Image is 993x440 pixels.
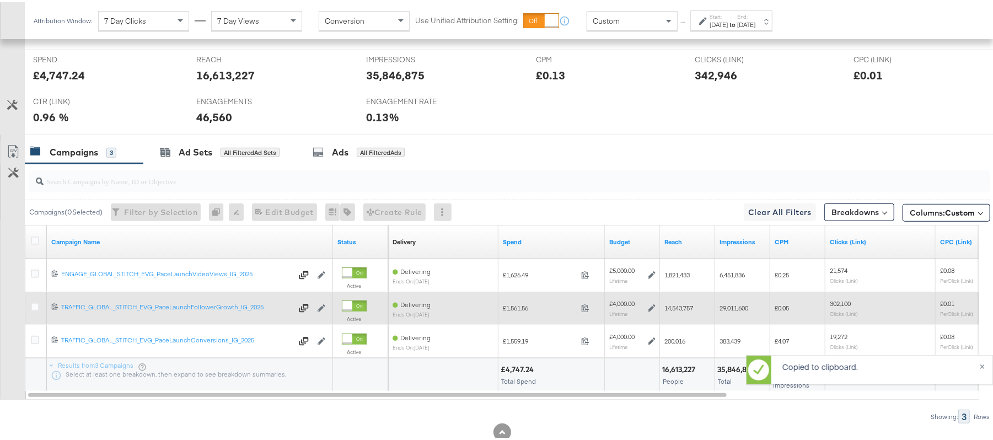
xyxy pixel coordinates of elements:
span: £1,559.19 [503,335,577,343]
sub: Clicks (Link) [830,275,858,282]
span: £4.07 [775,335,789,343]
div: 16,613,227 [662,362,699,373]
span: 7 Day Clicks [104,14,146,24]
label: Active [342,280,367,287]
a: TRAFFIC_GLOBAL_STITCH_EVG_PaceLaunchFollowerGrowth_IG_2025 [61,301,292,312]
span: Custom [945,206,975,216]
div: Ads [332,144,348,157]
div: Rows [973,411,990,418]
div: TRAFFIC_GLOBAL_STITCH_EVG_PaceLaunchFollowerGrowth_IG_2025 [61,301,292,309]
span: £1,561.56 [503,302,577,310]
div: 35,846,875 [717,362,758,373]
sub: Clicks (Link) [830,341,858,348]
span: 19,272 [830,330,847,339]
span: Clear All Filters [748,203,812,217]
span: × [980,357,985,369]
span: £0.08 [940,330,954,339]
sub: Lifetime [609,275,627,282]
span: Total [718,375,732,383]
a: The number of clicks on links appearing on your ad or Page that direct people to your sites off F... [830,235,931,244]
a: The average cost you've paid to have 1,000 impressions of your ad. [775,235,821,244]
div: All Filtered Ad Sets [221,146,280,155]
button: × [972,353,992,373]
span: Columns: [910,205,975,216]
div: £4,747.24 [33,65,85,81]
div: [DATE] [710,18,728,27]
div: Campaigns ( 0 Selected) [29,205,103,215]
a: The total amount spent to date. [503,235,600,244]
a: Shows the current state of your Ad Campaign. [337,235,384,244]
sub: ends on [DATE] [393,309,431,315]
span: 302,100 [830,297,851,305]
button: Clear All Filters [744,201,816,219]
sub: ends on [DATE] [393,342,431,348]
span: People [663,375,684,383]
sub: Lifetime [609,341,627,348]
div: 342,946 [695,65,737,81]
sub: Per Click (Link) [940,308,973,315]
div: £5,000.00 [609,264,635,273]
div: 0 [209,201,229,219]
label: Use Unified Attribution Setting: [415,13,519,24]
div: TRAFFIC_GLOBAL_STITCH_EVG_PaceLaunchConversions_IG_2025 [61,334,292,342]
span: 7 Day Views [217,14,259,24]
span: ENGAGEMENTS [196,94,279,105]
label: Active [342,346,367,353]
div: 0.13% [366,107,399,123]
div: £4,000.00 [609,330,635,339]
button: Columns:Custom [903,202,990,219]
span: £0.01 [940,297,954,305]
label: End: [737,11,755,18]
a: TRAFFIC_GLOBAL_STITCH_EVG_PaceLaunchConversions_IG_2025 [61,334,292,345]
span: £0.05 [775,302,789,310]
span: ENGAGEMENT RATE [366,94,449,105]
div: Delivery [393,235,416,244]
a: Reflects the ability of your Ad Campaign to achieve delivery based on ad states, schedule and bud... [393,235,416,244]
a: ENGAGE_GLOBAL_STITCH_EVG_PaceLaunchVideoViews_IG_2025 [61,267,292,278]
span: Delivering [400,265,431,273]
a: The maximum amount you're willing to spend on your ads, on average each day or over the lifetime ... [609,235,656,244]
span: 200,016 [664,335,685,343]
span: Delivering [400,331,431,340]
div: 35,846,875 [366,65,425,81]
span: CPM [536,52,619,63]
input: Search Campaigns by Name, ID or Objective [44,164,903,185]
span: £0.25 [775,269,789,277]
span: 29,011,600 [720,302,748,310]
div: 3 [958,407,970,421]
sub: Lifetime [609,308,627,315]
div: £0.01 [854,65,883,81]
span: 21,574 [830,264,847,272]
div: 0.96 % [33,107,69,123]
div: ENGAGE_GLOBAL_STITCH_EVG_PaceLaunchVideoViews_IG_2025 [61,267,292,276]
div: £0.13 [536,65,565,81]
span: Delivering [400,298,431,307]
div: £4,000.00 [609,297,635,306]
span: Custom [593,14,620,24]
span: 6,451,836 [720,269,745,277]
div: All Filtered Ads [357,146,405,155]
span: £0.08 [940,264,954,272]
span: IMPRESSIONS [366,52,449,63]
sub: Per Click (Link) [940,341,973,348]
span: ↑ [679,19,689,23]
span: £1,626.49 [503,269,577,277]
span: CTR (LINK) [33,94,116,105]
strong: to [728,18,737,26]
label: Start: [710,11,728,18]
sub: Per Click (Link) [940,275,973,282]
div: 46,560 [196,107,232,123]
span: CPC (LINK) [854,52,936,63]
a: The number of times your ad was served. On mobile apps an ad is counted as served the first time ... [720,235,766,244]
a: The number of people your ad was served to. [664,235,711,244]
span: REACH [196,52,279,63]
div: [DATE] [737,18,755,27]
sub: Clicks (Link) [830,308,858,315]
span: 1,821,433 [664,269,690,277]
span: Total Spend [501,375,536,383]
span: 14,543,757 [664,302,693,310]
div: £4,747.24 [501,362,537,373]
div: 16,613,227 [196,65,255,81]
a: Your campaign name. [51,235,329,244]
span: Conversion [325,14,364,24]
